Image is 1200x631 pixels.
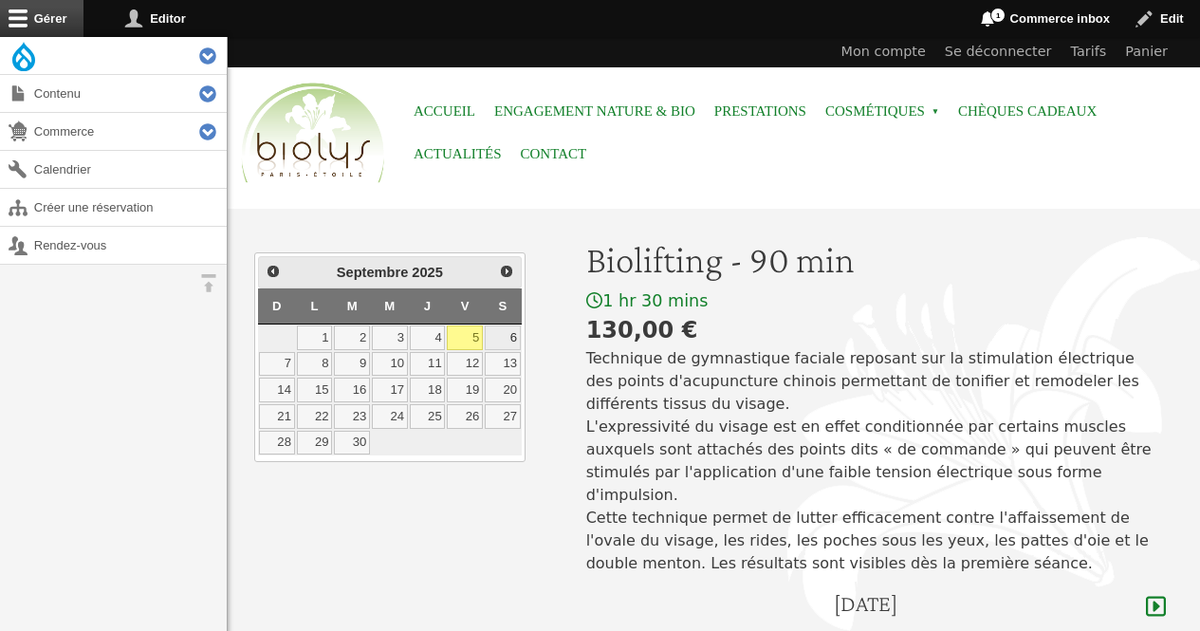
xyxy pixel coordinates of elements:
a: 9 [334,352,370,377]
a: 1 [297,325,333,350]
a: 14 [259,378,295,402]
span: » [932,108,939,116]
a: 2 [334,325,370,350]
span: Mercredi [384,299,395,313]
a: 20 [485,378,521,402]
a: 12 [447,352,483,377]
a: 29 [297,431,333,455]
span: Jeudi [424,299,431,313]
a: 27 [485,404,521,429]
span: Dimanche [272,299,282,313]
a: 26 [447,404,483,429]
a: 15 [297,378,333,402]
a: 6 [485,325,521,350]
a: Prestations [714,90,806,133]
a: 5 [447,325,483,350]
p: Technique de gymnastique faciale reposant sur la stimulation électrique des points d'acupuncture ... [586,347,1166,575]
a: 10 [372,352,408,377]
span: Lundi [310,299,318,313]
a: 21 [259,404,295,429]
h1: Biolifting - 90 min [586,237,1166,283]
span: 1 [990,8,1006,23]
a: 23 [334,404,370,429]
button: Orientation horizontale [190,265,227,302]
img: Accueil [237,80,389,188]
a: 28 [259,431,295,455]
a: Engagement Nature & Bio [494,90,695,133]
header: Entête du site [228,37,1200,199]
a: 3 [372,325,408,350]
a: Chèques cadeaux [958,90,1097,133]
a: Tarifs [1062,37,1117,67]
span: 2025 [412,265,443,280]
span: Précédent [266,264,281,279]
a: 22 [297,404,333,429]
a: 11 [410,352,446,377]
a: Actualités [414,133,502,176]
a: Accueil [414,90,475,133]
span: Cosmétiques [825,90,939,133]
a: Précédent [261,259,286,284]
a: 30 [334,431,370,455]
a: Mon compte [832,37,935,67]
a: 8 [297,352,333,377]
a: 17 [372,378,408,402]
span: Samedi [499,299,508,313]
div: 130,00 € [586,313,1166,347]
a: 19 [447,378,483,402]
span: Septembre [337,265,409,280]
a: 13 [485,352,521,377]
a: 4 [410,325,446,350]
h4: [DATE] [834,590,897,618]
span: Suivant [499,264,514,279]
span: Mardi [347,299,358,313]
a: Suivant [493,259,518,284]
a: Panier [1116,37,1177,67]
a: Contact [521,133,587,176]
a: 18 [410,378,446,402]
a: Se déconnecter [935,37,1062,67]
a: 16 [334,378,370,402]
span: Vendredi [461,299,470,313]
a: 7 [259,352,295,377]
div: 1 hr 30 mins [586,290,1166,312]
a: 25 [410,404,446,429]
a: 24 [372,404,408,429]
